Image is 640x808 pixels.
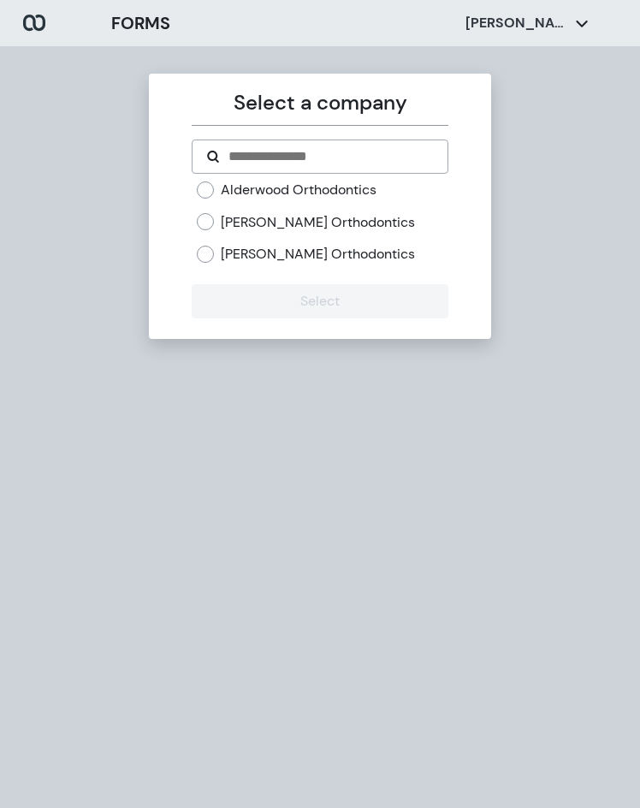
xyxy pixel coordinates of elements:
p: [PERSON_NAME] [465,14,568,33]
label: [PERSON_NAME] Orthodontics [221,245,415,264]
p: Select a company [192,87,447,118]
label: [PERSON_NAME] Orthodontics [221,213,415,232]
h3: FORMS [111,10,170,36]
input: Search [227,146,433,167]
label: Alderwood Orthodontics [221,181,376,199]
button: Select [192,284,447,318]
